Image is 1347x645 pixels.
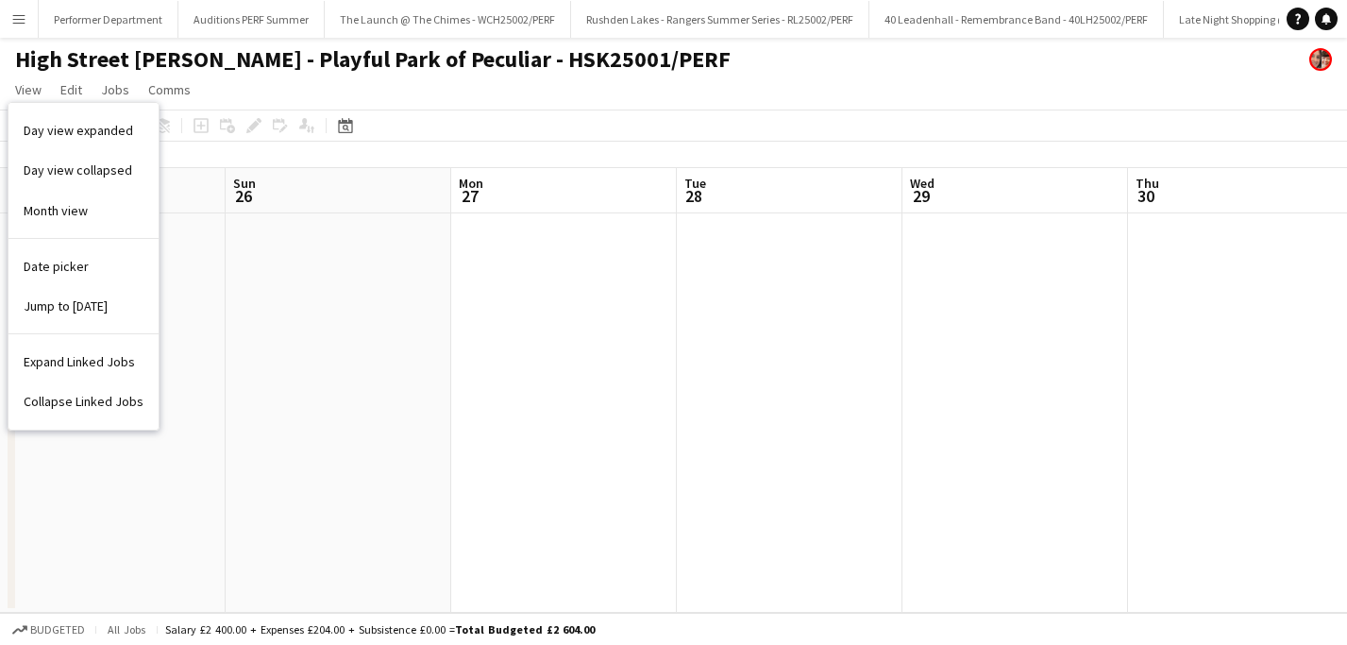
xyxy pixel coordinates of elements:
a: Day view expanded [8,110,159,150]
span: 29 [907,185,934,207]
span: 30 [1133,185,1159,207]
span: Wed [910,175,934,192]
span: Jobs [101,81,129,98]
button: The Launch @ The Chimes - WCH25002/PERF [325,1,571,38]
div: Salary £2 400.00 + Expenses £204.00 + Subsistence £0.00 = [165,622,595,637]
span: Date picker [24,258,89,275]
span: Budgeted [30,623,85,637]
a: Edit [53,77,90,102]
a: Day view collapsed [8,150,159,190]
a: Date picker [8,246,159,286]
h1: High Street [PERSON_NAME] - Playful Park of Peculiar - HSK25001/PERF [15,45,731,74]
a: Jobs [93,77,137,102]
span: All jobs [104,622,149,637]
a: Month view [8,191,159,230]
span: Sun [233,175,256,192]
span: 25 [5,185,28,207]
button: 40 Leadenhall - Remembrance Band - 40LH25002/PERF [869,1,1164,38]
span: Month view [24,202,88,219]
span: Total Budgeted £2 604.00 [455,622,595,637]
a: Jump to today [8,286,159,326]
span: Jump to [DATE] [24,297,108,314]
button: Performer Department [39,1,178,38]
span: 28 [682,185,706,207]
span: 26 [230,185,256,207]
a: Expand Linked Jobs [8,342,159,382]
span: Expand Linked Jobs [24,353,135,370]
app-user-avatar: Performer Department [1309,48,1332,71]
span: Tue [684,175,706,192]
a: View [8,77,49,102]
span: Comms [148,81,191,98]
span: View [15,81,42,98]
button: Auditions PERF Summer [178,1,325,38]
span: Day view expanded [24,122,133,139]
a: Comms [141,77,198,102]
span: Collapse Linked Jobs [24,393,143,410]
span: Edit [60,81,82,98]
button: Rushden Lakes - Rangers Summer Series - RL25002/PERF [571,1,869,38]
a: Collapse Linked Jobs [8,382,159,421]
span: Thu [1136,175,1159,192]
button: Budgeted [9,620,88,640]
span: 27 [456,185,483,207]
span: Day view collapsed [24,161,132,178]
span: Mon [459,175,483,192]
